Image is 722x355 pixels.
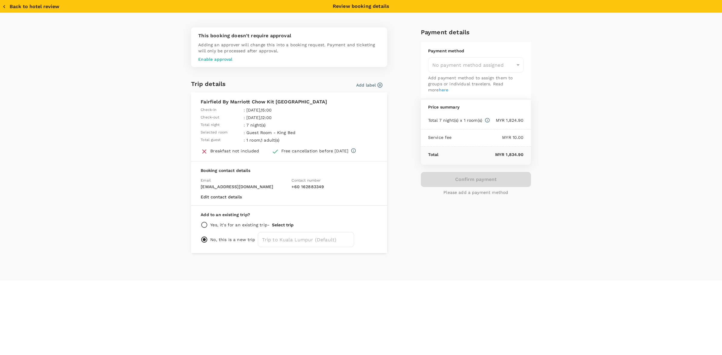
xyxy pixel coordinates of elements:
p: MYR 1,824.90 [490,117,524,123]
input: Trip to Kuala Lumpur (Default) [258,232,354,247]
a: here [439,87,449,92]
p: Service fee [428,134,452,140]
button: Back to hotel review [2,4,59,10]
p: [DATE] , 15:00 [246,107,323,113]
table: simple table [201,106,325,143]
h6: Payment details [421,27,531,37]
svg: Full refund before 2025-08-19 14:00 additional details from supplier : CANCEL PERMITTED UP TO 01 ... [351,148,356,153]
p: Guest Room - King Bed [246,130,323,136]
span: Total guest [201,137,221,143]
div: Breakfast not included [210,148,259,154]
p: Fairfield By Marriott Chow Kit [GEOGRAPHIC_DATA] [201,98,378,106]
span: Check-in [201,107,216,113]
p: Payment method [428,48,524,54]
span: : [244,130,245,136]
span: Check-out [201,115,219,121]
p: [DATE] , 12:00 [246,115,323,121]
button: Edit contact details [201,194,242,199]
p: [EMAIL_ADDRESS][DOMAIN_NAME] [201,184,287,190]
div: Free cancellation before [DATE] [281,148,349,154]
p: 7 night(s) [246,122,323,128]
p: Price summary [428,104,524,110]
span: : [244,107,245,113]
p: + 60 162883349 [292,184,378,190]
p: This booking doesn't require approval [198,32,380,39]
p: Total 7 night(s) x 1 room(s) [428,117,482,123]
button: Select trip [272,222,294,227]
button: Add label [356,82,382,88]
p: 1 room , 1 adult(s) [246,137,323,143]
p: Booking contact details [201,167,378,173]
p: Total [428,151,439,158]
p: No, this is a new trip [210,237,255,243]
span: Email [201,178,211,182]
h6: Trip details [191,79,226,89]
p: Yes, it's for an existing trip - [210,222,270,228]
p: MYR 1,834.90 [439,151,524,158]
p: Adding an approver will change this into a booking request. Payment and ticketing will only be pr... [198,42,380,54]
p: Enable approval [198,56,380,62]
p: Add to an existing trip? [201,212,378,218]
span: Total night [201,122,220,128]
p: Please add a payment method [443,189,508,195]
span: : [244,137,245,143]
span: : [244,115,245,121]
p: Review booking details [333,3,389,10]
div: No payment method assigned [428,57,524,72]
span: Contact number [292,178,321,182]
p: MYR 10.00 [452,134,524,140]
p: Add payment method to assign them to groups or individual travelers. Read more [428,75,524,93]
span: Selected room [201,130,227,136]
span: : [244,122,245,128]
